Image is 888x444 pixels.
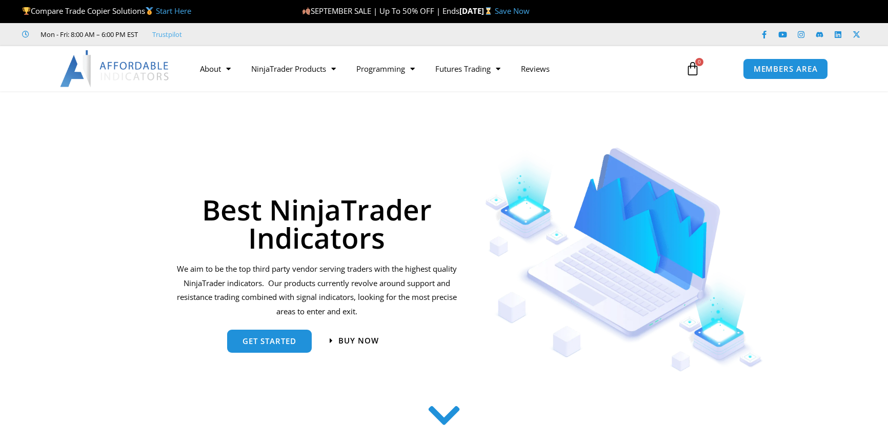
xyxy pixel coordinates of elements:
span: SEPTEMBER SALE | Up To 50% OFF | Ends [302,6,459,16]
strong: [DATE] [459,6,495,16]
a: NinjaTrader Products [241,57,346,80]
img: 🥇 [146,7,153,15]
span: Buy now [338,337,379,345]
a: Programming [346,57,425,80]
a: Buy now [330,337,379,345]
span: MEMBERS AREA [754,65,818,73]
img: 🏆 [23,7,30,15]
a: MEMBERS AREA [743,58,829,79]
a: Save Now [495,6,530,16]
a: Futures Trading [425,57,511,80]
a: Reviews [511,57,560,80]
span: Mon - Fri: 8:00 AM – 6:00 PM EST [38,28,138,41]
a: get started [227,330,312,353]
nav: Menu [190,57,674,80]
img: 🍂 [302,7,310,15]
img: Indicators 1 | Affordable Indicators – NinjaTrader [485,148,763,372]
img: ⌛ [485,7,492,15]
a: Start Here [156,6,191,16]
span: get started [243,337,296,345]
span: Compare Trade Copier Solutions [22,6,191,16]
img: LogoAI | Affordable Indicators – NinjaTrader [60,50,170,87]
p: We aim to be the top third party vendor serving traders with the highest quality NinjaTrader indi... [175,262,458,319]
a: About [190,57,241,80]
h1: Best NinjaTrader Indicators [175,195,458,252]
a: Trustpilot [152,28,182,41]
span: 0 [695,58,703,66]
a: 0 [670,54,715,84]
